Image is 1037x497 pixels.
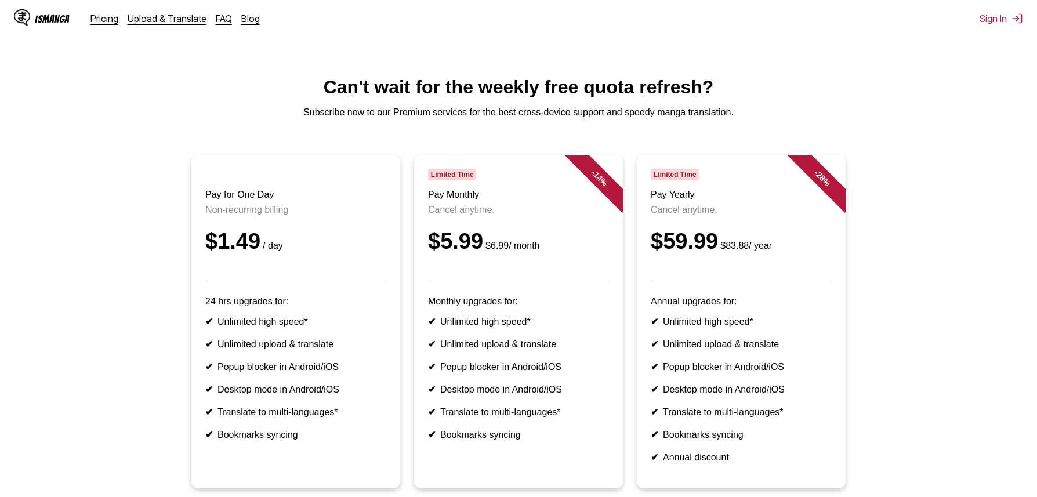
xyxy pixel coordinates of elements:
[128,13,206,24] a: Upload & Translate
[205,384,213,394] b: ✔
[651,190,832,200] h3: Pay Yearly
[205,362,213,372] b: ✔
[651,169,699,180] span: Limited Time
[14,9,90,28] a: IsManga LogoIsManga
[205,229,386,254] div: $1.49
[205,384,386,395] li: Desktop mode in Android/iOS
[483,241,539,251] small: / month
[565,143,634,213] div: - 14 %
[428,384,436,394] b: ✔
[428,430,436,440] b: ✔
[651,384,658,394] b: ✔
[428,407,609,418] li: Translate to multi-languages*
[720,241,749,251] s: $83.88
[1011,13,1023,24] img: Sign out
[428,169,476,180] span: Limited Time
[205,316,386,327] li: Unlimited high speed*
[980,13,1023,24] button: Sign In
[14,9,30,26] img: IsManga Logo
[651,361,832,372] li: Popup blocker in Android/iOS
[428,429,609,440] li: Bookmarks syncing
[205,190,386,200] h3: Pay for One Day
[205,430,213,440] b: ✔
[651,317,658,327] b: ✔
[428,339,609,350] li: Unlimited upload & translate
[651,339,832,350] li: Unlimited upload & translate
[428,229,609,254] div: $5.99
[428,384,609,395] li: Desktop mode in Android/iOS
[9,107,1028,118] p: Subscribe now to our Premium services for the best cross-device support and speedy manga translat...
[651,296,832,307] p: Annual upgrades for:
[9,77,1028,98] h1: Can't wait for the weekly free quota refresh?
[35,13,70,24] div: IsManga
[205,317,213,327] b: ✔
[428,316,609,327] li: Unlimited high speed*
[428,317,436,327] b: ✔
[428,190,609,200] h3: Pay Monthly
[788,143,857,213] div: - 28 %
[651,452,658,462] b: ✔
[90,13,118,24] a: Pricing
[216,13,232,24] a: FAQ
[205,296,386,307] p: 24 hrs upgrades for:
[205,407,386,418] li: Translate to multi-languages*
[651,339,658,349] b: ✔
[651,407,658,417] b: ✔
[205,407,213,417] b: ✔
[205,429,386,440] li: Bookmarks syncing
[428,296,609,307] p: Monthly upgrades for:
[205,339,386,350] li: Unlimited upload & translate
[651,452,832,463] li: Annual discount
[428,407,436,417] b: ✔
[205,339,213,349] b: ✔
[205,205,386,215] p: Non-recurring billing
[205,361,386,372] li: Popup blocker in Android/iOS
[428,361,609,372] li: Popup blocker in Android/iOS
[651,316,832,327] li: Unlimited high speed*
[718,241,772,251] small: / year
[428,362,436,372] b: ✔
[651,229,832,254] div: $59.99
[428,205,609,215] p: Cancel anytime.
[651,384,832,395] li: Desktop mode in Android/iOS
[485,241,509,251] s: $6.99
[651,429,832,440] li: Bookmarks syncing
[241,13,260,24] a: Blog
[651,407,832,418] li: Translate to multi-languages*
[651,205,832,215] p: Cancel anytime.
[651,430,658,440] b: ✔
[651,362,658,372] b: ✔
[260,241,283,251] small: / day
[428,339,436,349] b: ✔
